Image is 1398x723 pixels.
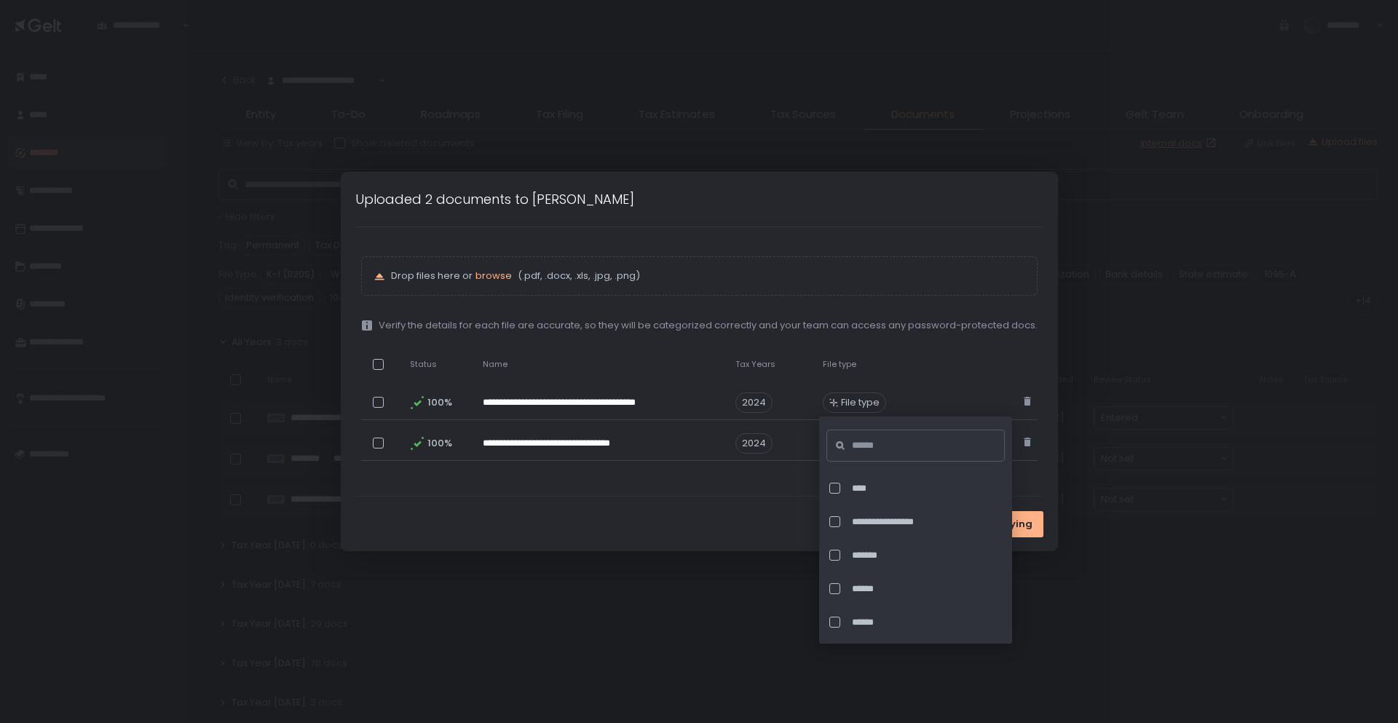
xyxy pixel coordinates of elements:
button: browse [475,269,512,283]
span: (.pdf, .docx, .xls, .jpg, .png) [515,269,640,283]
p: Drop files here or [391,269,1025,283]
span: File type [841,396,880,409]
span: 100% [427,396,451,409]
span: Status [410,359,437,370]
span: 2024 [735,433,773,454]
span: File type [823,359,856,370]
h1: Uploaded 2 documents to [PERSON_NAME] [355,189,634,209]
span: Verify the details for each file are accurate, so they will be categorized correctly and your tea... [379,319,1038,332]
span: 2024 [735,392,773,413]
span: 100% [427,437,451,450]
span: Name [483,359,508,370]
span: Tax Years [735,359,775,370]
